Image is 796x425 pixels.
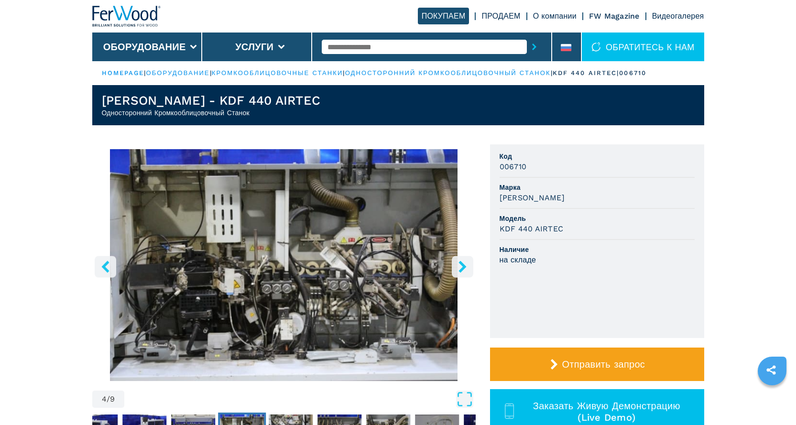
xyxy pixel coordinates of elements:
a: односторонний кромкооблицовочный станок [345,69,551,76]
h3: KDF 440 AIRTEC [500,223,564,234]
img: Ferwood [92,6,161,27]
button: Оборудование [103,41,186,53]
span: Наличие [500,245,695,254]
a: FW Magazine [589,11,640,21]
div: ОБРАТИТЕСЬ К НАМ [582,33,704,61]
span: | [343,69,345,76]
span: | [210,69,212,76]
span: Отправить запрос [562,359,645,370]
h1: [PERSON_NAME] - KDF 440 AIRTEC [102,93,321,108]
a: кромкооблицовочные станки [212,69,343,76]
button: submit-button [527,36,542,58]
a: sharethis [759,358,783,382]
span: | [551,69,553,76]
button: left-button [95,256,116,277]
div: Go to Slide 4 [92,149,476,381]
button: Open Fullscreen [127,391,473,408]
p: 006710 [619,69,646,77]
a: оборудование [146,69,210,76]
span: Код [500,152,695,161]
span: | [144,69,146,76]
span: Заказать Живую Демонстрацию (Live Demo) [520,400,693,423]
a: ПРОДАЕМ [481,11,520,21]
span: Марка [500,183,695,192]
button: right-button [452,256,473,277]
span: Модель [500,214,695,223]
span: / [107,395,110,403]
p: kdf 440 airtec | [553,69,620,77]
a: О компании [533,11,577,21]
h2: Односторонний Кромкооблицовочный Станок [102,108,321,118]
img: Односторонний Кромкооблицовочный Станок BRANDT KDF 440 AIRTEC [92,149,476,381]
button: Услуги [235,41,273,53]
h3: на складе [500,254,536,265]
a: ПОКУПАЕМ [418,8,469,24]
span: 4 [102,395,107,403]
h3: 006710 [500,161,527,172]
h3: [PERSON_NAME] [500,192,565,203]
iframe: Chat [755,382,789,418]
a: Видеогалерея [652,11,704,21]
a: HOMEPAGE [102,69,144,76]
img: ОБРАТИТЕСЬ К НАМ [591,42,601,52]
button: Отправить запрос [490,348,704,381]
span: 9 [110,395,115,403]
